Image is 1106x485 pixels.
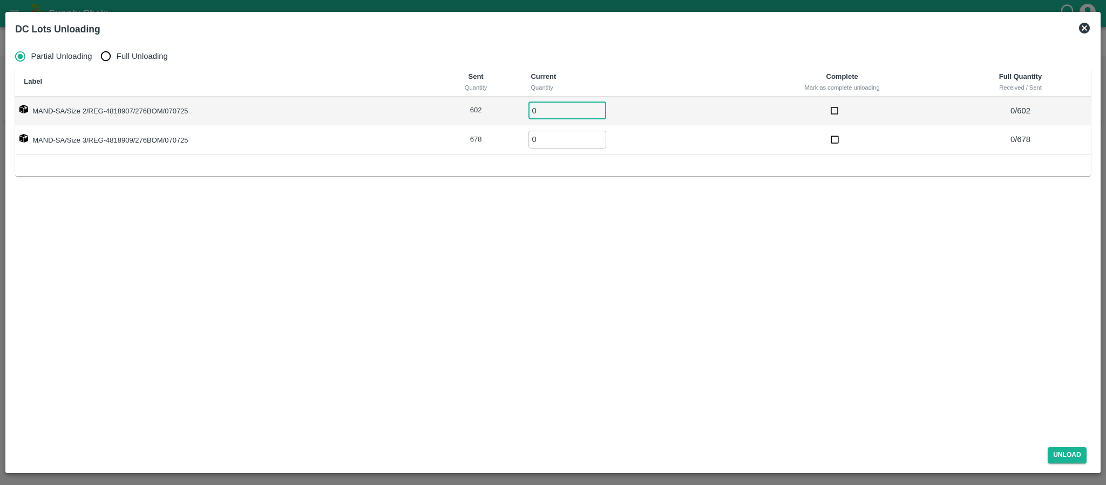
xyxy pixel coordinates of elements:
[24,77,42,85] b: Label
[954,105,1087,117] p: 0 / 602
[999,72,1042,80] b: Full Quantity
[531,83,725,92] div: Quantity
[117,50,168,62] span: Full Unloading
[826,72,858,80] b: Complete
[19,134,28,143] img: box
[531,72,556,80] b: Current
[15,125,430,154] td: MAND-SA/Size 3/REG-4818909/276BOM/070725
[430,97,523,126] td: 602
[528,102,606,119] input: 0
[959,83,1082,92] div: Received / Sent
[1048,447,1087,463] button: Unload
[19,105,28,113] img: box
[438,83,514,92] div: Quantity
[528,131,606,149] input: 0
[15,24,100,35] b: DC Lots Unloading
[954,133,1087,145] p: 0 / 678
[31,50,92,62] span: Partial Unloading
[743,83,941,92] div: Mark as complete unloading
[15,97,430,126] td: MAND-SA/Size 2/REG-4818907/276BOM/070725
[468,72,483,80] b: Sent
[430,125,523,154] td: 678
